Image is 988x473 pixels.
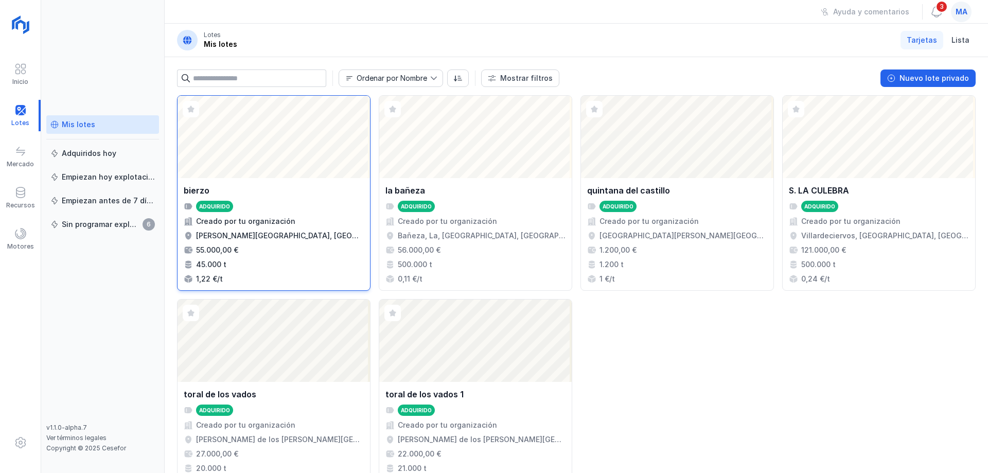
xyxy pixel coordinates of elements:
div: Mis lotes [62,119,95,130]
div: Empiezan antes de 7 días [62,196,155,206]
div: Copyright © 2025 Cesefor [46,444,159,452]
div: bierzo [184,184,209,197]
a: quintana del castilloAdquiridoCreado por tu organización[GEOGRAPHIC_DATA][PERSON_NAME][GEOGRAPHIC... [580,95,774,291]
div: Mostrar filtros [500,73,553,83]
div: Adquirido [401,407,432,414]
div: 0,11 €/t [398,274,422,284]
div: 45.000 t [196,259,226,270]
div: 0,24 €/t [801,274,830,284]
div: 1,22 €/t [196,274,223,284]
img: logoRight.svg [8,12,33,38]
div: Ayuda y comentarios [833,7,909,17]
div: [PERSON_NAME] de los [PERSON_NAME][GEOGRAPHIC_DATA], [GEOGRAPHIC_DATA], [GEOGRAPHIC_DATA] [398,434,566,445]
span: Tarjetas [907,35,937,45]
a: Tarjetas [901,31,943,49]
div: toral de los vados 1 [385,388,464,400]
div: Adquiridos hoy [62,148,116,159]
a: Empiezan hoy explotación [46,168,159,186]
div: Creado por tu organización [196,420,295,430]
a: la bañezaAdquiridoCreado por tu organizaciónBañeza, La, [GEOGRAPHIC_DATA], [GEOGRAPHIC_DATA], [GE... [379,95,572,291]
a: Lista [945,31,976,49]
span: Lista [951,35,969,45]
div: Creado por tu organización [398,216,497,226]
div: Lotes [204,31,221,39]
div: 500.000 t [801,259,836,270]
div: Bañeza, La, [GEOGRAPHIC_DATA], [GEOGRAPHIC_DATA], [GEOGRAPHIC_DATA] [398,231,566,241]
div: Adquirido [603,203,633,210]
div: 27.000,00 € [196,449,238,459]
div: Creado por tu organización [196,216,295,226]
a: Empiezan antes de 7 días [46,191,159,210]
div: Creado por tu organización [801,216,901,226]
div: Recursos [6,201,35,209]
a: bierzoAdquiridoCreado por tu organización[PERSON_NAME][GEOGRAPHIC_DATA], [GEOGRAPHIC_DATA], [GEOG... [177,95,370,291]
div: Mis lotes [204,39,237,49]
div: Mercado [7,160,34,168]
span: 3 [936,1,948,13]
div: Villardeciervos, [GEOGRAPHIC_DATA], [GEOGRAPHIC_DATA], [GEOGRAPHIC_DATA] [801,231,969,241]
div: 1.200 t [599,259,624,270]
div: Empiezan hoy explotación [62,172,155,182]
div: 500.000 t [398,259,432,270]
div: Creado por tu organización [599,216,699,226]
div: Motores [7,242,34,251]
div: toral de los vados [184,388,256,400]
div: 1.200,00 € [599,245,637,255]
div: S. LA CULEBRA [789,184,849,197]
div: Adquirido [804,203,835,210]
div: Ordenar por Nombre [357,75,427,82]
div: Adquirido [199,203,230,210]
button: Nuevo lote privado [880,69,976,87]
div: 56.000,00 € [398,245,440,255]
span: 6 [143,218,155,231]
div: quintana del castillo [587,184,670,197]
a: Adquiridos hoy [46,144,159,163]
span: ma [956,7,967,17]
div: 121.000,00 € [801,245,846,255]
div: v1.1.0-alpha.7 [46,424,159,432]
div: Nuevo lote privado [899,73,969,83]
div: Sin programar explotación [62,219,139,230]
div: [GEOGRAPHIC_DATA][PERSON_NAME][GEOGRAPHIC_DATA], [GEOGRAPHIC_DATA], [GEOGRAPHIC_DATA] [599,231,767,241]
div: Creado por tu organización [398,420,497,430]
button: Mostrar filtros [481,69,559,87]
span: Nombre [339,70,430,86]
div: [PERSON_NAME] de los [PERSON_NAME][GEOGRAPHIC_DATA], [GEOGRAPHIC_DATA], [GEOGRAPHIC_DATA] [196,434,364,445]
div: 55.000,00 € [196,245,238,255]
div: la bañeza [385,184,425,197]
div: 22.000,00 € [398,449,441,459]
div: Adquirido [199,407,230,414]
a: Ver términos legales [46,434,107,442]
div: [PERSON_NAME][GEOGRAPHIC_DATA], [GEOGRAPHIC_DATA], [GEOGRAPHIC_DATA] [196,231,364,241]
div: 1 €/t [599,274,615,284]
a: Sin programar explotación6 [46,215,159,234]
div: Inicio [12,78,28,86]
button: Ayuda y comentarios [814,3,916,21]
div: Adquirido [401,203,432,210]
a: Mis lotes [46,115,159,134]
a: S. LA CULEBRAAdquiridoCreado por tu organizaciónVillardeciervos, [GEOGRAPHIC_DATA], [GEOGRAPHIC_D... [782,95,976,291]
